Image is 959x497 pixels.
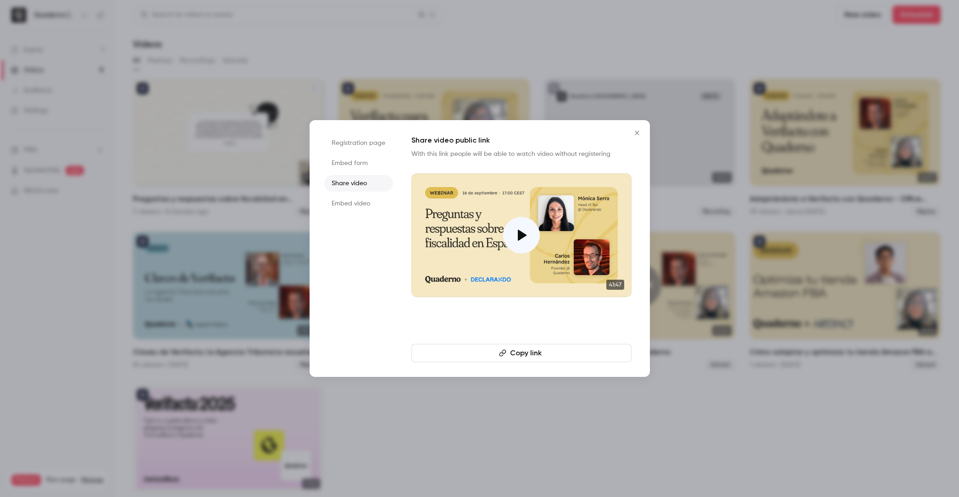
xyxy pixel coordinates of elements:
[324,175,393,192] li: Share video
[606,280,624,290] span: 41:47
[324,135,393,151] li: Registration page
[411,149,632,159] p: With this link people will be able to watch video without registering
[628,124,646,142] button: Close
[411,173,632,297] a: 41:47
[324,195,393,212] li: Embed video
[324,155,393,171] li: Embed form
[411,135,632,146] h1: Share video public link
[411,344,632,362] button: Copy link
